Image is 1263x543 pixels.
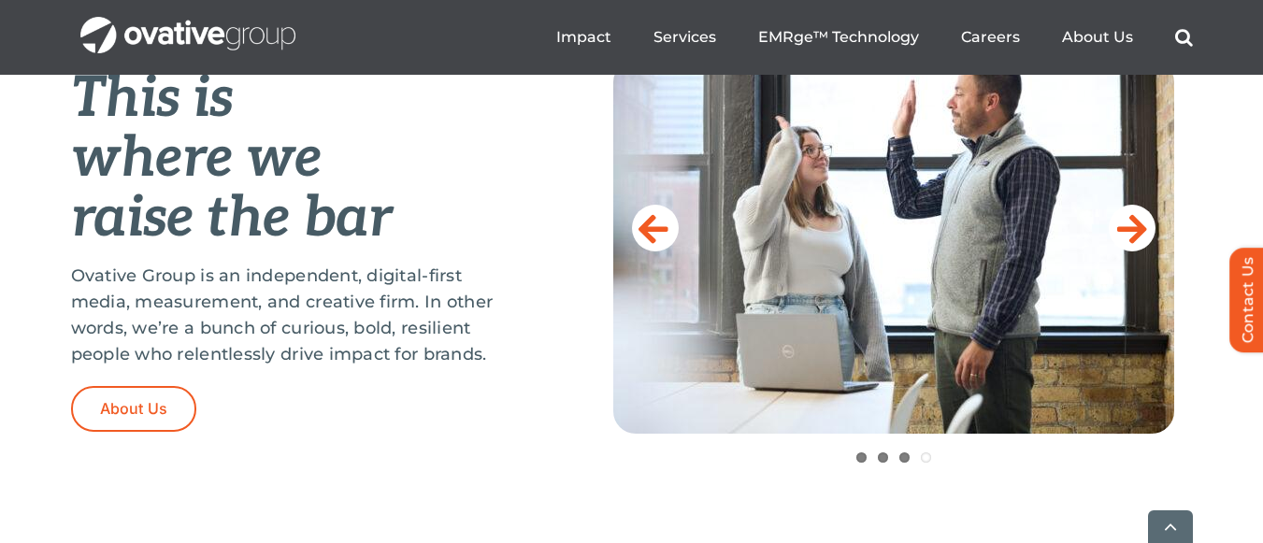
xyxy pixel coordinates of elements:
em: where we [71,125,323,193]
a: OG_Full_horizontal_WHT [80,15,295,33]
em: This is [71,65,234,133]
a: 4 [921,452,931,463]
a: 3 [899,452,910,463]
p: Ovative Group is an independent, digital-first media, measurement, and creative firm. In other wo... [71,263,520,367]
a: Careers [961,28,1020,47]
a: Services [653,28,716,47]
em: raise the bar [71,185,392,252]
a: About Us [71,386,197,432]
a: EMRge™ Technology [758,28,919,47]
img: Home-Raise-the-Bar-4-1-scaled.jpg [613,60,1174,434]
a: 2 [878,452,888,463]
span: About Us [100,400,168,418]
nav: Menu [556,7,1193,67]
a: About Us [1062,28,1133,47]
a: Search [1175,28,1193,47]
a: 1 [856,452,867,463]
a: Impact [556,28,611,47]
